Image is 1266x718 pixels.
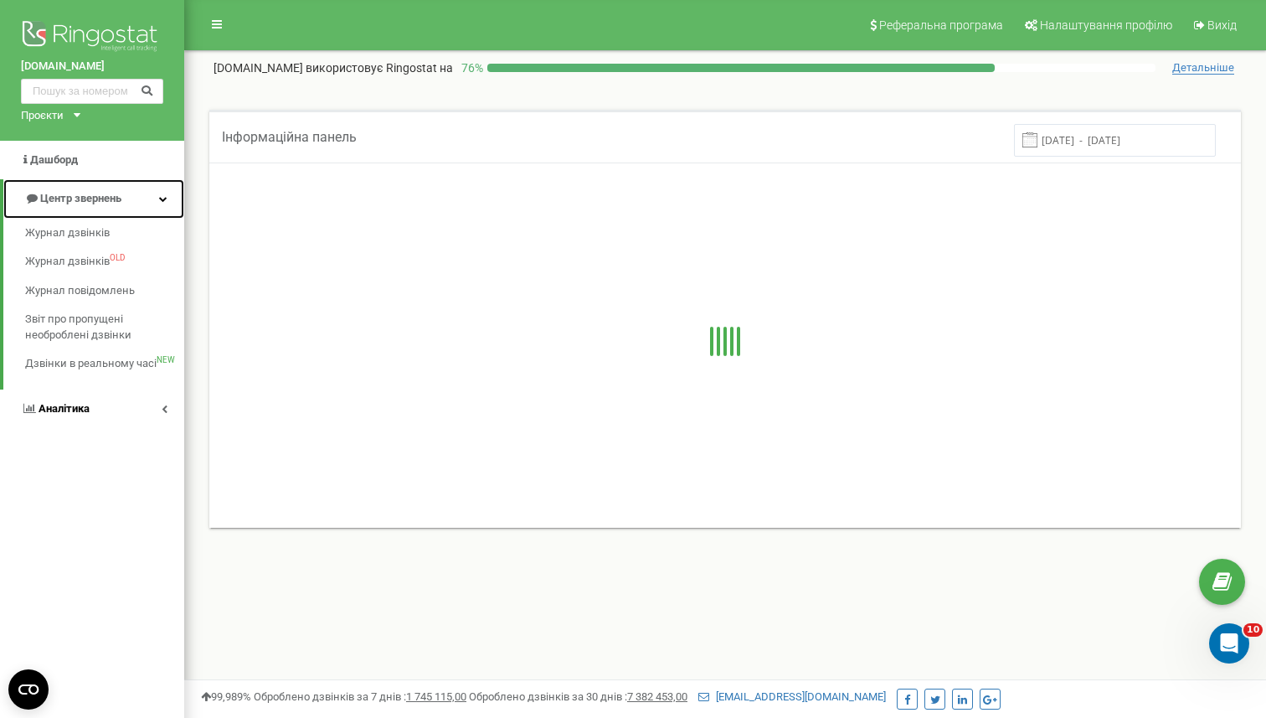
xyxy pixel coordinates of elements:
span: Налаштування профілю [1040,18,1172,32]
button: Open CMP widget [8,669,49,710]
span: Реферальна програма [879,18,1003,32]
a: Дзвінки в реальному часіNEW [25,349,184,379]
span: Детальніше [1172,61,1234,75]
u: 1 745 115,00 [406,690,466,703]
a: [DOMAIN_NAME] [21,59,163,75]
span: використовує Ringostat на [306,61,453,75]
span: Центр звернень [40,192,121,204]
span: Журнал повідомлень [25,283,135,299]
a: Журнал дзвінків [25,219,184,248]
span: Дзвінки в реальному часі [25,356,157,372]
span: Аналiтика [39,402,90,415]
p: 76 % [453,59,487,76]
span: Журнал дзвінків [25,254,110,270]
span: Оброблено дзвінків за 7 днів : [254,690,466,703]
span: Дашборд [30,153,78,166]
img: Ringostat logo [21,17,163,59]
a: Журнал повідомлень [25,276,184,306]
div: Проєкти [21,108,64,124]
span: 10 [1243,623,1263,637]
span: Інформаційна панель [222,129,357,145]
a: Звіт про пропущені необроблені дзвінки [25,305,184,349]
a: Центр звернень [3,179,184,219]
span: Звіт про пропущені необроблені дзвінки [25,312,176,343]
span: 99,989% [201,690,251,703]
iframe: Intercom live chat [1209,623,1249,664]
a: [EMAIL_ADDRESS][DOMAIN_NAME] [698,690,886,703]
span: Вихід [1207,18,1237,32]
p: [DOMAIN_NAME] [214,59,453,76]
span: Журнал дзвінків [25,225,110,241]
span: Оброблено дзвінків за 30 днів : [469,690,687,703]
a: Журнал дзвінківOLD [25,247,184,276]
u: 7 382 453,00 [627,690,687,703]
input: Пошук за номером [21,79,163,104]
